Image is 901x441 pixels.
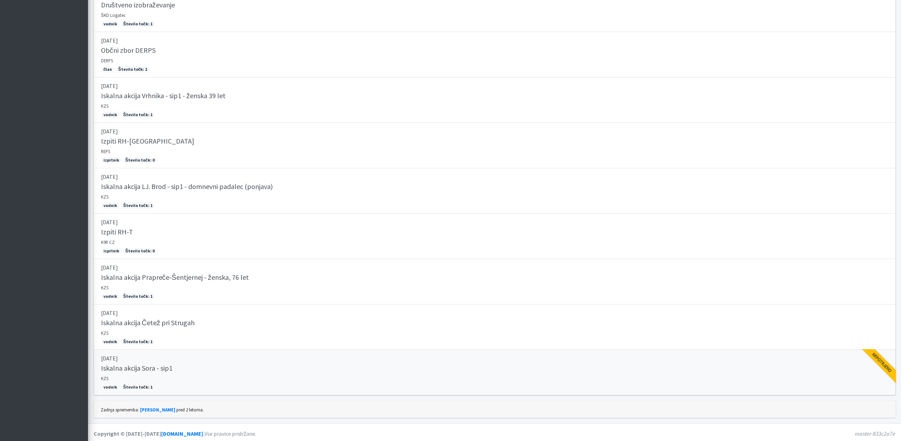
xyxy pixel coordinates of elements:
[101,12,126,18] small: ŠKD Logatec
[94,350,896,395] a: [DATE] Iskalna akcija Sora - sip1 KZS vodnik Število točk: 1 Nepotrjeno
[94,77,896,123] a: [DATE] Iskalna akcija Vrhnika - sip1 - ženska 39 let KZS vodnik Število točk: 1
[101,46,156,55] h5: Občni zbor DERPS
[94,123,896,168] a: [DATE] Izpiti RH-[GEOGRAPHIC_DATA] REPS izpitnik Število točk: 0
[101,330,108,336] small: KZS
[101,36,888,45] p: [DATE]
[123,157,157,163] span: Število točk: 0
[101,293,120,300] span: vodnik
[101,273,249,282] h5: Iskalna akcija Prapreče-Šentjernej - ženska, 76 let
[101,285,108,290] small: KZS
[101,364,172,372] h5: Iskalna akcija Sora - sip1
[101,218,888,226] p: [DATE]
[94,32,896,77] a: [DATE] Občni zbor DERPS DERPS član Število točk: 1
[101,82,888,90] p: [DATE]
[101,58,113,63] small: DERPS
[121,202,155,209] span: Število točk: 1
[140,407,175,412] a: [PERSON_NAME]
[101,172,888,181] p: [DATE]
[101,21,120,27] span: vodnik
[101,157,122,163] span: izpitnik
[101,263,888,272] p: [DATE]
[101,112,120,118] span: vodnik
[121,293,155,300] span: Število točk: 1
[101,309,888,317] p: [DATE]
[94,168,896,214] a: [DATE] Iskalna akcija LJ. Brod - sip1 - domnevni padalec (ponjava) KZS vodnik Število točk: 1
[101,103,108,109] small: KZS
[94,304,896,350] a: [DATE] Iskalna akcija Četež pri Strugah KZS vodnik Število točk: 1
[121,112,155,118] span: Število točk: 1
[101,376,108,381] small: KZS
[101,339,120,345] span: vodnik
[121,339,155,345] span: Število točk: 1
[101,1,175,9] h5: Društveno izobraževanje
[855,430,895,437] em: master-833c2a7e
[101,202,120,209] span: vodnik
[101,248,122,254] span: izpitnik
[101,182,273,191] h5: Iskalna akcija LJ. Brod - sip1 - domnevni padalec (ponjava)
[101,66,115,73] span: član
[94,259,896,304] a: [DATE] Iskalna akcija Prapreče-Šentjernej - ženska, 76 let KZS vodnik Število točk: 1
[101,194,108,200] small: KZS
[101,354,888,363] p: [DATE]
[121,21,155,27] span: Število točk: 1
[121,384,155,390] span: Število točk: 1
[101,228,133,236] h5: Izpiti RH-T
[101,384,120,390] span: vodnik
[101,92,226,100] h5: Iskalna akcija Vrhnika - sip1 - ženska 39 let
[94,430,204,437] strong: Copyright © [DATE]-[DATE] .
[101,137,194,145] h5: Izpiti RH-[GEOGRAPHIC_DATA]
[101,319,195,327] h5: Iskalna akcija Četež pri Strugah
[101,149,110,154] small: REPS
[101,239,115,245] small: K9R CZ
[116,66,150,73] span: Število točk: 1
[101,127,888,136] p: [DATE]
[94,214,896,259] a: [DATE] Izpiti RH-T K9R CZ izpitnik Število točk: 0
[101,407,204,412] small: Zadnja sprememba: pred 2 letoma.
[161,430,203,437] a: [DOMAIN_NAME]
[123,248,157,254] span: Število točk: 0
